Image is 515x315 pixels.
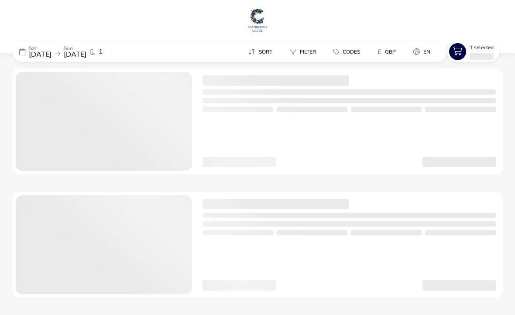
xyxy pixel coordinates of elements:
[423,48,430,55] span: en
[343,48,360,55] span: Codes
[241,45,283,58] naf-pibe-menu-bar-item: Sort
[447,41,503,62] naf-pibe-menu-bar-item: 1 Selected
[64,46,86,51] p: Sun
[283,45,323,58] button: Filter
[247,7,268,33] img: Main Website
[64,50,86,59] span: [DATE]
[300,48,316,55] span: Filter
[29,46,51,51] p: Sat
[371,45,403,58] button: £GBP
[406,45,437,58] button: en
[371,45,406,58] naf-pibe-menu-bar-item: £GBP
[378,47,381,56] i: £
[259,48,272,55] span: Sort
[326,45,367,58] button: Codes
[447,41,499,62] button: 1 Selected
[283,45,326,58] naf-pibe-menu-bar-item: Filter
[99,48,103,55] span: 1
[241,45,279,58] button: Sort
[326,45,371,58] naf-pibe-menu-bar-item: Codes
[29,50,51,59] span: [DATE]
[406,45,441,58] naf-pibe-menu-bar-item: en
[470,44,494,51] span: 1 Selected
[385,48,396,55] span: GBP
[12,41,143,62] div: Sat[DATE]Sun[DATE]1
